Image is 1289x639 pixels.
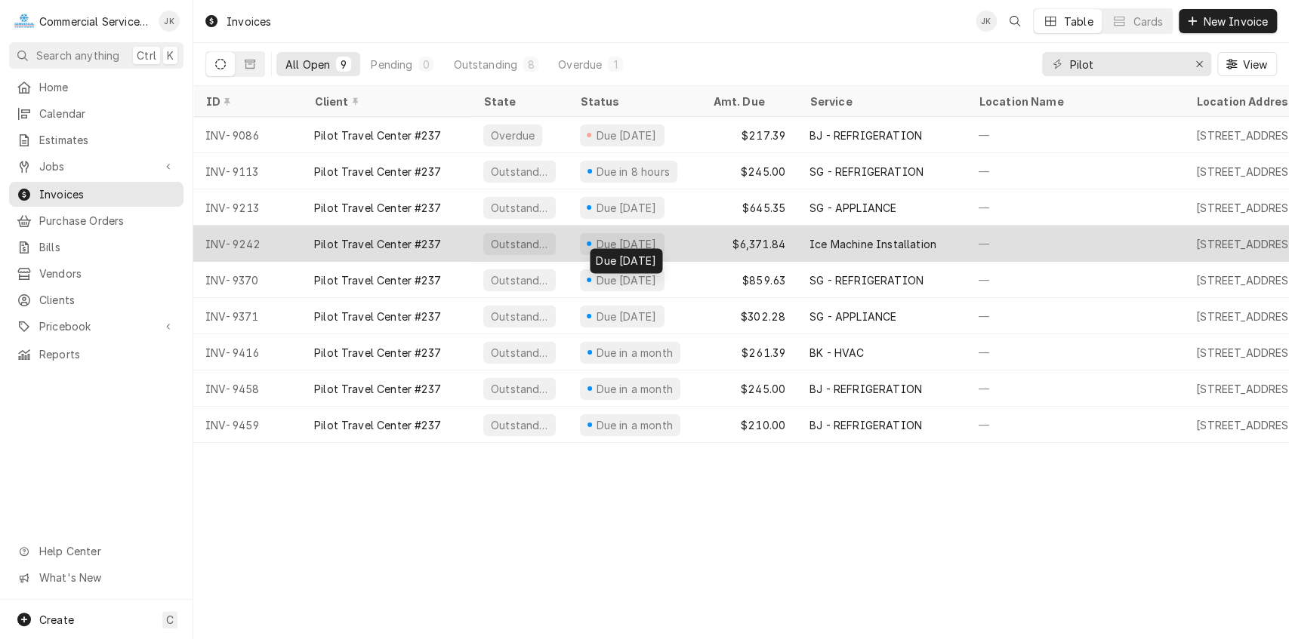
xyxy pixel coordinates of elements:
[967,298,1184,334] div: —
[39,239,176,255] span: Bills
[193,334,302,370] div: INV-9416
[1003,9,1027,33] button: Open search
[1064,14,1093,29] div: Table
[193,262,302,298] div: INV-9370
[314,309,441,324] div: Pilot Travel Center #237
[39,186,176,202] span: Invoices
[193,298,302,334] div: INV-9371
[594,272,658,288] div: Due [DATE]
[967,189,1184,226] div: —
[489,345,550,361] div: Outstanding
[39,346,176,362] span: Reports
[701,189,797,226] div: $645.35
[809,200,896,216] div: SG - APPLIANCE
[9,101,183,126] a: Calendar
[594,164,671,180] div: Due in 8 hours
[285,57,330,72] div: All Open
[809,236,936,252] div: Ice Machine Installation
[1069,52,1183,76] input: Keyword search
[9,127,183,152] a: Estimates
[489,164,550,180] div: Outstanding
[701,334,797,370] div: $261.39
[701,226,797,262] div: $6,371.84
[701,153,797,189] div: $245.00
[967,117,1184,153] div: —
[193,117,302,153] div: INV-9086
[39,266,176,281] span: Vendors
[526,57,535,72] div: 8
[590,248,662,273] div: Due [DATE]
[453,57,517,72] div: Outstanding
[967,226,1184,262] div: —
[314,417,441,433] div: Pilot Travel Center #237
[14,11,35,32] div: C
[1179,9,1277,33] button: New Invoice
[9,314,183,339] a: Go to Pricebook
[137,48,156,63] span: Ctrl
[594,381,674,397] div: Due in a month
[967,370,1184,407] div: —
[159,11,180,32] div: JK
[1239,57,1270,72] span: View
[713,94,782,109] div: Amt. Due
[489,127,536,143] div: Overdue
[39,318,153,334] span: Pricebook
[1187,52,1211,76] button: Erase input
[159,11,180,32] div: John Key's Avatar
[489,272,550,288] div: Outstanding
[594,127,658,143] div: Due [DATE]
[9,287,183,312] a: Clients
[39,613,74,626] span: Create
[9,182,183,207] a: Invoices
[809,417,922,433] div: BJ - REFRIGERATION
[701,407,797,443] div: $210.00
[809,94,951,109] div: Service
[489,200,550,216] div: Outstanding
[967,407,1184,443] div: —
[9,235,183,260] a: Bills
[489,417,550,433] div: Outstanding
[339,57,348,72] div: 9
[205,94,287,109] div: ID
[314,345,441,361] div: Pilot Travel Center #237
[314,164,441,180] div: Pilot Travel Center #237
[39,570,174,585] span: What's New
[594,309,658,324] div: Due [DATE]
[9,208,183,233] a: Purchase Orders
[39,213,176,229] span: Purchase Orders
[1217,52,1277,76] button: View
[701,370,797,407] div: $245.00
[809,381,922,397] div: BJ - REFRIGERATION
[314,236,441,252] div: Pilot Travel Center #237
[9,261,183,286] a: Vendors
[611,57,620,72] div: 1
[809,309,896,324] div: SG - APPLIANCE
[193,189,302,226] div: INV-9213
[421,57,430,72] div: 0
[1133,14,1163,29] div: Cards
[1200,14,1271,29] span: New Invoice
[701,262,797,298] div: $859.63
[9,154,183,179] a: Go to Jobs
[483,94,556,109] div: State
[314,127,441,143] div: Pilot Travel Center #237
[9,539,183,564] a: Go to Help Center
[489,309,550,324] div: Outstanding
[39,14,150,29] div: Commercial Service Co.
[976,11,997,32] div: John Key's Avatar
[39,132,176,148] span: Estimates
[976,11,997,32] div: JK
[9,342,183,367] a: Reports
[9,565,183,590] a: Go to What's New
[701,117,797,153] div: $217.39
[809,272,924,288] div: SG - REFRIGERATION
[193,226,302,262] div: INV-9242
[314,94,456,109] div: Client
[39,79,176,95] span: Home
[809,345,864,361] div: BK - HVAC
[580,94,686,109] div: Status
[489,381,550,397] div: Outstanding
[39,106,176,121] span: Calendar
[39,543,174,559] span: Help Center
[594,417,674,433] div: Due in a month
